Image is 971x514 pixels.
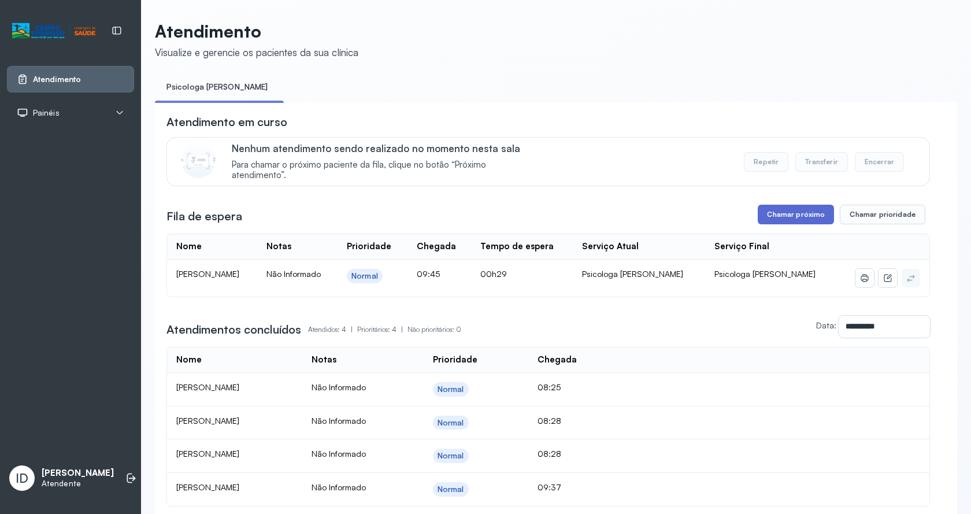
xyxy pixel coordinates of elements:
[33,75,81,84] span: Atendimento
[438,418,464,428] div: Normal
[417,269,440,279] span: 09:45
[840,205,925,224] button: Chamar prioridade
[176,269,239,279] span: [PERSON_NAME]
[433,354,477,365] div: Prioridade
[351,325,353,334] span: |
[795,152,848,172] button: Transferir
[155,21,358,42] p: Atendimento
[166,321,301,338] h3: Atendimentos concluídos
[312,354,336,365] div: Notas
[714,241,769,252] div: Serviço Final
[407,321,461,338] p: Não prioritários: 0
[438,485,464,494] div: Normal
[538,354,577,365] div: Chegada
[312,416,366,426] span: Não Informado
[176,382,239,392] span: [PERSON_NAME]
[181,143,216,178] img: Imagem de CalloutCard
[17,73,124,85] a: Atendimento
[480,269,507,279] span: 00h29
[232,142,538,154] p: Nenhum atendimento sendo realizado no momento nesta sala
[417,241,456,252] div: Chegada
[582,241,639,252] div: Serviço Atual
[351,271,378,281] div: Normal
[42,468,114,479] p: [PERSON_NAME]
[538,449,561,458] span: 08:28
[166,114,287,130] h3: Atendimento em curso
[312,449,366,458] span: Não Informado
[401,325,403,334] span: |
[308,321,357,338] p: Atendidos: 4
[855,152,904,172] button: Encerrar
[166,208,242,224] h3: Fila de espera
[438,451,464,461] div: Normal
[155,46,358,58] div: Visualize e gerencie os pacientes da sua clínica
[312,482,366,492] span: Não Informado
[33,108,60,118] span: Painéis
[176,416,239,426] span: [PERSON_NAME]
[714,269,816,279] span: Psicologa [PERSON_NAME]
[582,269,696,279] div: Psicologa [PERSON_NAME]
[176,354,202,365] div: Nome
[347,241,391,252] div: Prioridade
[266,269,321,279] span: Não Informado
[155,77,279,97] a: Psicologa [PERSON_NAME]
[176,241,202,252] div: Nome
[538,382,561,392] span: 08:25
[232,160,538,182] span: Para chamar o próximo paciente da fila, clique no botão “Próximo atendimento”.
[538,416,561,426] span: 08:28
[816,320,836,330] label: Data:
[176,449,239,458] span: [PERSON_NAME]
[42,479,114,489] p: Atendente
[176,482,239,492] span: [PERSON_NAME]
[744,152,788,172] button: Repetir
[357,321,407,338] p: Prioritários: 4
[758,205,834,224] button: Chamar próximo
[480,241,554,252] div: Tempo de espera
[538,482,561,492] span: 09:37
[12,21,95,40] img: Logotipo do estabelecimento
[438,384,464,394] div: Normal
[312,382,366,392] span: Não Informado
[266,241,291,252] div: Notas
